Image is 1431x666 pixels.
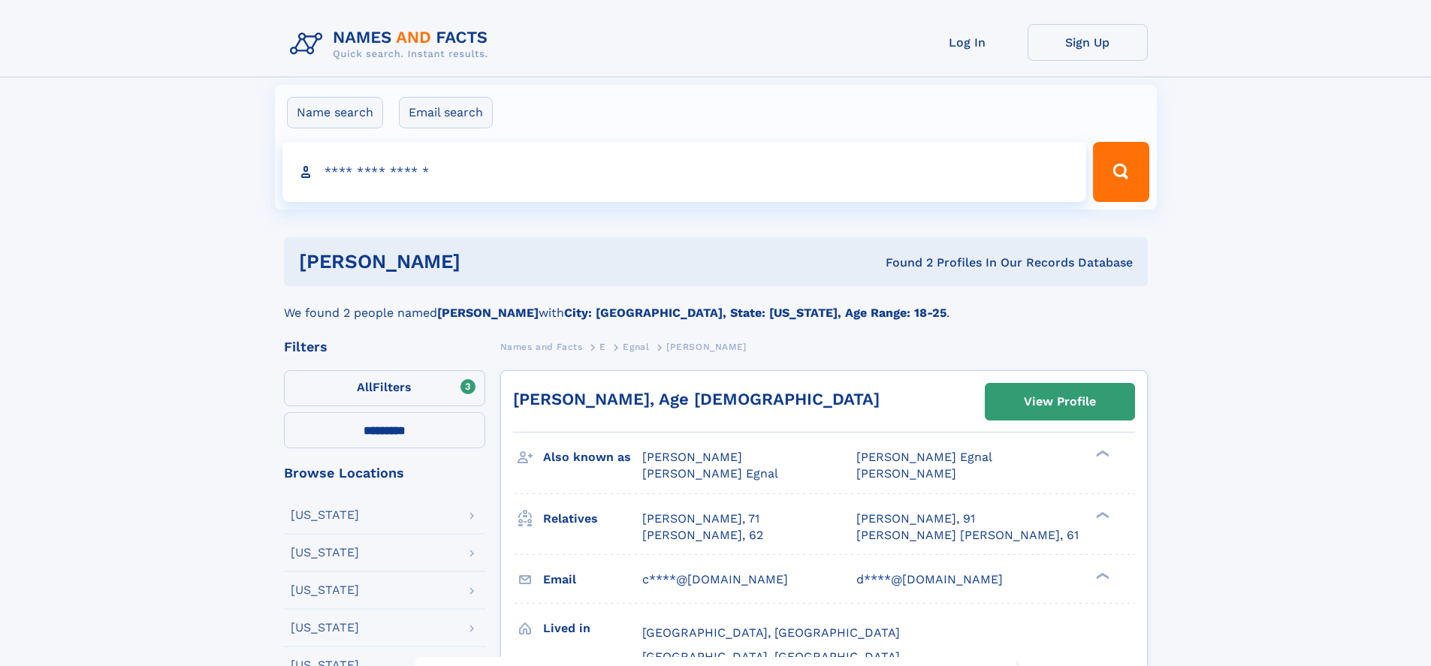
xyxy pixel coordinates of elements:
[642,527,763,544] a: [PERSON_NAME], 62
[642,511,759,527] a: [PERSON_NAME], 71
[599,342,606,352] span: E
[291,509,359,521] div: [US_STATE]
[599,337,606,356] a: E
[543,616,642,641] h3: Lived in
[623,342,649,352] span: Egnal
[437,306,539,320] b: [PERSON_NAME]
[623,337,649,356] a: Egnal
[287,97,383,128] label: Name search
[1092,510,1110,520] div: ❯
[673,255,1133,271] div: Found 2 Profiles In Our Records Database
[399,97,493,128] label: Email search
[291,584,359,596] div: [US_STATE]
[284,340,485,354] div: Filters
[543,445,642,470] h3: Also known as
[282,142,1087,202] input: search input
[1092,449,1110,459] div: ❯
[543,506,642,532] h3: Relatives
[907,24,1028,61] a: Log In
[284,370,485,406] label: Filters
[1093,142,1149,202] button: Search Button
[1028,24,1148,61] a: Sign Up
[642,466,778,481] span: [PERSON_NAME] Egnal
[284,24,500,65] img: Logo Names and Facts
[291,547,359,559] div: [US_STATE]
[513,390,880,408] a: [PERSON_NAME], Age [DEMOGRAPHIC_DATA]
[543,567,642,592] h3: Email
[986,384,1134,420] a: View Profile
[666,342,747,352] span: [PERSON_NAME]
[856,527,1079,544] a: [PERSON_NAME] [PERSON_NAME], 61
[284,286,1148,322] div: We found 2 people named with .
[856,450,992,464] span: [PERSON_NAME] Egnal
[642,450,742,464] span: [PERSON_NAME]
[299,252,673,271] h1: [PERSON_NAME]
[856,466,956,481] span: [PERSON_NAME]
[500,337,583,356] a: Names and Facts
[1092,571,1110,580] div: ❯
[856,511,975,527] a: [PERSON_NAME], 91
[1024,384,1096,419] div: View Profile
[564,306,946,320] b: City: [GEOGRAPHIC_DATA], State: [US_STATE], Age Range: 18-25
[642,625,900,640] span: [GEOGRAPHIC_DATA], [GEOGRAPHIC_DATA]
[284,466,485,480] div: Browse Locations
[357,380,373,394] span: All
[291,622,359,634] div: [US_STATE]
[642,649,900,664] span: [GEOGRAPHIC_DATA], [GEOGRAPHIC_DATA]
